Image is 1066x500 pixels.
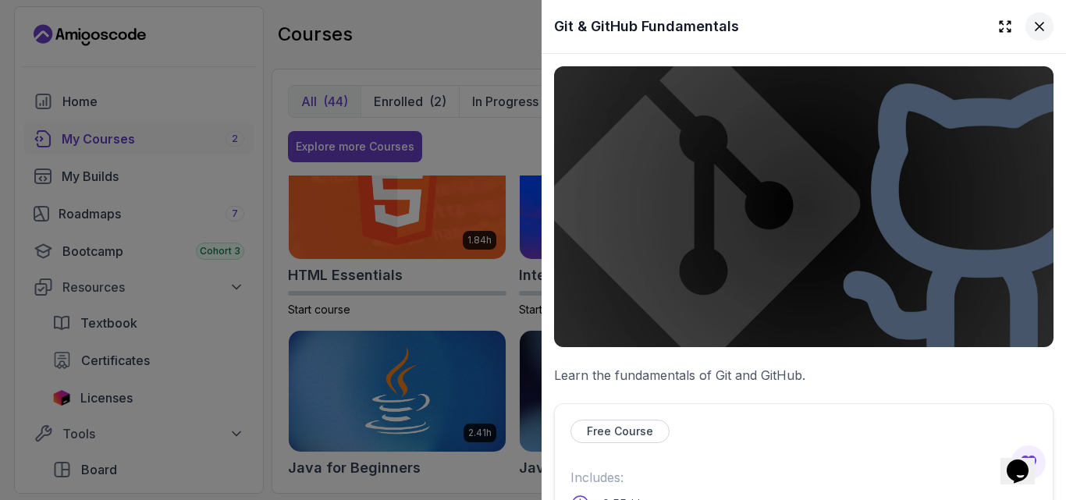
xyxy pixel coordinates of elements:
[1000,438,1050,484] iframe: chat widget
[554,16,739,37] h2: Git & GitHub Fundamentals
[554,366,1054,385] p: Learn the fundamentals of Git and GitHub.
[587,424,653,439] p: Free Course
[570,468,1037,487] p: Includes:
[554,66,1054,347] img: git-github-fundamentals_thumbnail
[991,12,1019,41] button: Expand drawer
